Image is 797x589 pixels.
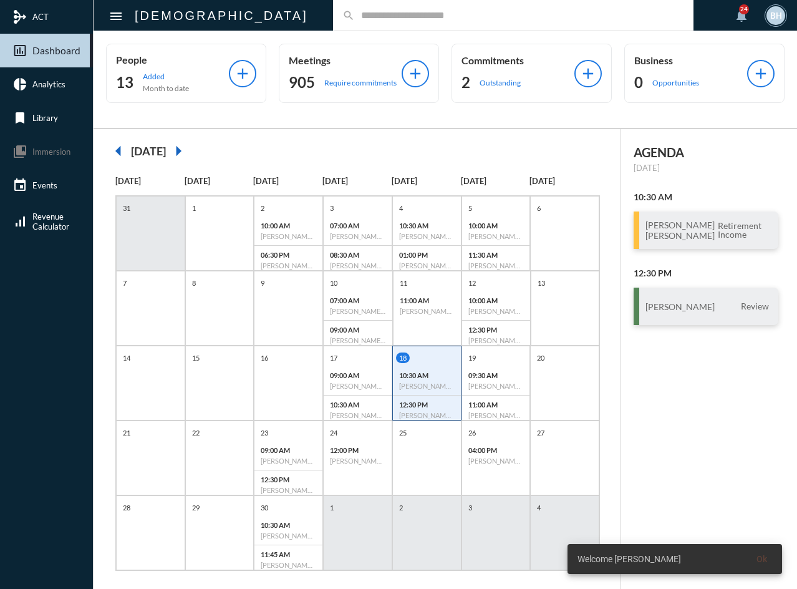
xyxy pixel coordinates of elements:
[534,203,544,213] p: 6
[120,427,133,438] p: 21
[534,278,548,288] p: 13
[756,554,767,564] span: Ok
[261,232,316,240] h6: [PERSON_NAME] - [PERSON_NAME] - Investment
[12,178,27,193] mat-icon: event
[327,203,337,213] p: 3
[468,296,524,304] p: 10:00 AM
[327,353,341,363] p: 17
[143,72,189,81] p: Added
[468,371,524,379] p: 09:30 AM
[397,278,410,288] p: 11
[396,427,410,438] p: 25
[261,532,316,540] h6: [PERSON_NAME] - Investment
[116,54,229,66] p: People
[634,163,778,173] p: [DATE]
[120,203,133,213] p: 31
[715,220,772,240] span: Retirement Income
[652,78,699,87] p: Opportunities
[634,192,778,202] h2: 10:30 AM
[185,176,254,186] p: [DATE]
[234,65,251,82] mat-icon: add
[189,353,203,363] p: 15
[468,336,524,344] h6: [PERSON_NAME] - Investment
[261,221,316,230] p: 10:00 AM
[330,251,385,259] p: 08:30 AM
[577,553,681,565] span: Welcome [PERSON_NAME]
[396,502,406,513] p: 2
[407,65,424,82] mat-icon: add
[465,427,479,438] p: 26
[189,502,203,513] p: 29
[104,3,128,28] button: Toggle sidenav
[534,427,548,438] p: 27
[396,353,410,363] p: 18
[330,296,386,304] p: 07:00 AM
[131,144,166,158] h2: [DATE]
[468,411,524,419] h6: [PERSON_NAME] - [PERSON_NAME] - Review
[634,145,778,160] h2: AGENDA
[32,180,57,190] span: Events
[480,78,521,87] p: Outstanding
[120,278,130,288] p: 7
[327,427,341,438] p: 24
[468,446,524,454] p: 04:00 PM
[330,221,385,230] p: 07:00 AM
[634,268,778,278] h2: 12:30 PM
[468,251,524,259] p: 11:30 AM
[579,65,597,82] mat-icon: add
[461,54,574,66] p: Commitments
[330,261,385,270] h6: [PERSON_NAME] - [PERSON_NAME] - Investment
[143,84,189,93] p: Month to date
[399,261,455,270] h6: [PERSON_NAME] - [PERSON_NAME] - Investment
[739,4,749,14] div: 24
[529,176,599,186] p: [DATE]
[399,401,455,409] p: 12:30 PM
[468,401,524,409] p: 11:00 AM
[258,278,268,288] p: 9
[399,371,455,379] p: 10:30 AM
[32,12,49,22] span: ACT
[189,278,199,288] p: 8
[32,113,58,123] span: Library
[32,147,70,157] span: Immersion
[468,307,524,315] h6: [PERSON_NAME] - [PERSON_NAME] - Investment
[106,139,131,163] mat-icon: arrow_left
[468,457,524,465] h6: [PERSON_NAME] - [PERSON_NAME] - Investment
[746,548,777,570] button: Ok
[258,427,271,438] p: 23
[261,550,316,558] p: 11:45 AM
[399,221,455,230] p: 10:30 AM
[330,336,386,344] h6: [PERSON_NAME], II - [PERSON_NAME] - Review
[465,278,479,288] p: 12
[342,9,355,22] mat-icon: search
[109,9,123,24] mat-icon: Side nav toggle icon
[392,176,461,186] p: [DATE]
[258,353,271,363] p: 16
[12,43,27,58] mat-icon: insert_chart_outlined
[12,214,27,229] mat-icon: signal_cellular_alt
[189,427,203,438] p: 22
[115,176,185,186] p: [DATE]
[261,521,316,529] p: 10:30 AM
[253,176,322,186] p: [DATE]
[752,65,770,82] mat-icon: add
[327,502,337,513] p: 1
[330,307,386,315] h6: [PERSON_NAME] ([PERSON_NAME]) Dancer - Investment
[324,78,397,87] p: Require commitments
[12,9,27,24] mat-icon: mediation
[534,353,548,363] p: 20
[468,326,524,334] p: 12:30 PM
[261,457,316,465] h6: [PERSON_NAME] - [PERSON_NAME] - Review
[465,353,479,363] p: 19
[261,261,316,270] h6: [PERSON_NAME] - [PERSON_NAME] - Investment
[534,502,544,513] p: 4
[189,203,199,213] p: 1
[330,401,385,409] p: 10:30 AM
[258,203,268,213] p: 2
[734,8,749,23] mat-icon: notifications
[468,261,524,270] h6: [PERSON_NAME] - Review
[330,411,385,419] h6: [PERSON_NAME] - [PERSON_NAME] - Review
[330,371,385,379] p: 09:00 AM
[258,502,271,513] p: 30
[399,232,455,240] h6: [PERSON_NAME] - Investment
